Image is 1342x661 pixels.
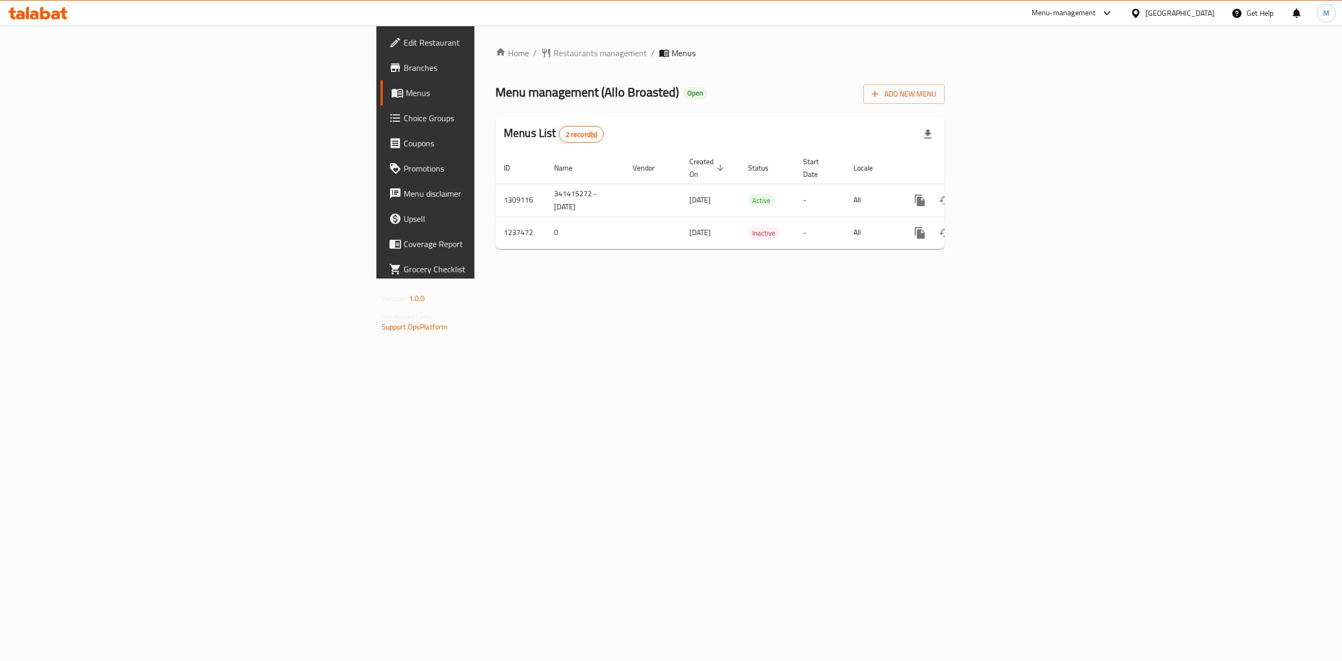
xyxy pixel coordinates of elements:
[845,217,899,249] td: All
[495,152,1016,249] table: enhanced table
[404,36,592,49] span: Edit Restaurant
[633,162,668,174] span: Vendor
[381,257,601,282] a: Grocery Checklist
[872,88,936,101] span: Add New Menu
[381,30,601,55] a: Edit Restaurant
[382,310,430,323] span: Get support on:
[404,61,592,74] span: Branches
[381,206,601,231] a: Upsell
[672,47,696,59] span: Menus
[404,212,592,225] span: Upsell
[404,187,592,200] span: Menu disclaimer
[915,122,940,147] div: Export file
[845,184,899,217] td: All
[1145,7,1215,19] div: [GEOGRAPHIC_DATA]
[495,47,945,59] nav: breadcrumb
[382,292,407,305] span: Version:
[381,80,601,105] a: Menus
[748,162,782,174] span: Status
[748,227,780,239] div: Inactive
[933,220,958,246] button: Change Status
[504,162,524,174] span: ID
[554,162,586,174] span: Name
[899,152,1016,184] th: Actions
[795,217,845,249] td: -
[1323,7,1329,19] span: M
[559,126,604,143] div: Total records count
[406,87,592,99] span: Menus
[907,188,933,213] button: more
[683,87,707,100] div: Open
[853,162,886,174] span: Locale
[795,184,845,217] td: -
[748,227,780,239] span: Inactive
[933,188,958,213] button: Change Status
[409,292,425,305] span: 1.0.0
[683,89,707,98] span: Open
[381,55,601,80] a: Branches
[381,156,601,181] a: Promotions
[381,131,601,156] a: Coupons
[404,137,592,150] span: Coupons
[404,112,592,124] span: Choice Groups
[381,105,601,131] a: Choice Groups
[404,263,592,275] span: Grocery Checklist
[689,226,711,239] span: [DATE]
[1032,7,1096,19] div: Menu-management
[404,238,592,250] span: Coverage Report
[689,193,711,207] span: [DATE]
[559,130,604,140] span: 2 record(s)
[404,162,592,175] span: Promotions
[748,195,775,207] span: Active
[863,84,945,104] button: Add New Menu
[381,181,601,206] a: Menu disclaimer
[651,47,655,59] li: /
[381,231,601,257] a: Coverage Report
[907,220,933,246] button: more
[803,155,832,180] span: Start Date
[382,320,448,334] a: Support.OpsPlatform
[504,125,604,143] h2: Menus List
[689,155,727,180] span: Created On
